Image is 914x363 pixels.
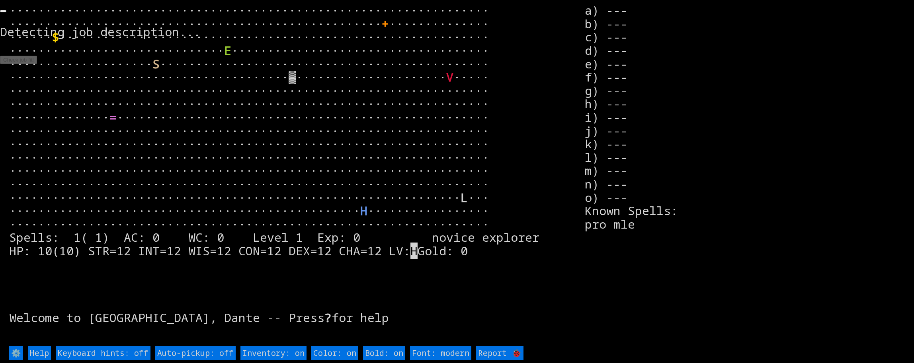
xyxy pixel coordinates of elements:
[9,4,585,345] larn: ··································································· ·····························...
[52,29,59,45] font: $
[410,346,471,360] input: Font: modern
[28,346,51,360] input: Help
[446,69,453,85] font: V
[56,346,150,360] input: Keyboard hints: off
[585,4,905,345] stats: a) --- b) --- c) --- d) --- e) --- f) --- g) --- h) --- i) --- j) --- k) --- l) --- m) --- n) ---...
[476,346,523,360] input: Report 🐞
[155,346,236,360] input: Auto-pickup: off
[410,243,418,259] mark: H
[311,346,358,360] input: Color: on
[224,42,231,58] font: E
[382,16,389,32] font: +
[360,202,367,219] font: H
[9,346,23,360] input: ⚙️
[461,189,468,206] font: L
[152,56,160,72] font: S
[324,309,332,326] b: ?
[240,346,307,360] input: Inventory: on
[109,109,117,125] font: =
[363,346,405,360] input: Bold: on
